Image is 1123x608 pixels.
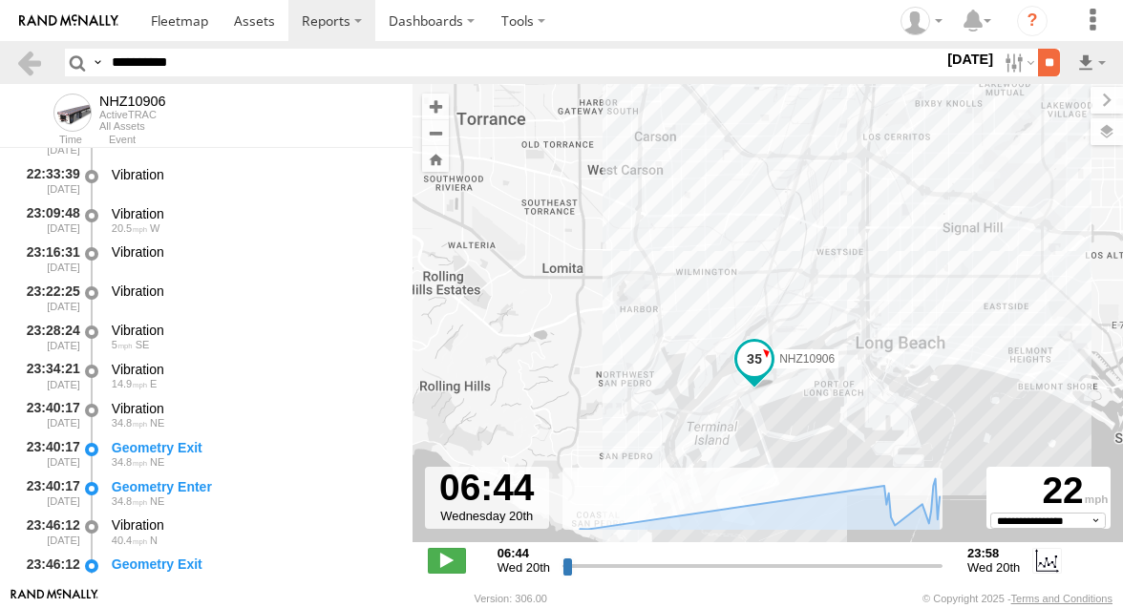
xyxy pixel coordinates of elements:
[112,243,394,261] div: Vibration
[112,456,147,468] span: 34.8
[1017,6,1048,36] i: ?
[112,283,394,300] div: Vibration
[1075,49,1108,76] label: Export results as...
[15,202,82,238] div: 23:09:48 [DATE]
[112,516,394,534] div: Vibration
[498,560,550,575] span: Wed 20th Aug 2025
[475,593,547,604] div: Version: 306.00
[99,109,166,120] div: ActiveTRAC
[997,49,1038,76] label: Search Filter Options
[15,514,82,550] div: 23:46:12 [DATE]
[15,241,82,277] div: 23:16:31 [DATE]
[15,358,82,393] div: 23:34:21 [DATE]
[112,400,394,417] div: Vibration
[967,560,1020,575] span: Wed 20th Aug 2025
[150,574,158,585] span: Heading: 7
[112,574,147,585] span: 40.4
[428,548,466,573] label: Play/Stop
[498,546,550,560] strong: 06:44
[15,554,82,589] div: 23:46:12 [DATE]
[112,166,394,183] div: Vibration
[112,378,147,389] span: 14.9
[1011,593,1112,604] a: Terms and Conditions
[136,339,150,350] span: Heading: 140
[15,436,82,472] div: 23:40:17 [DATE]
[150,378,157,389] span: Heading: 69
[15,49,43,76] a: Back to previous Page
[99,94,166,109] div: NHZ10906 - View Asset History
[15,136,82,145] div: Time
[112,339,133,350] span: 5
[922,593,1112,604] div: © Copyright 2025 -
[15,163,82,199] div: 22:33:39 [DATE]
[15,319,82,354] div: 23:28:24 [DATE]
[112,417,147,429] span: 34.8
[15,397,82,432] div: 23:40:17 [DATE]
[150,456,164,468] span: Heading: 67
[894,7,949,35] div: Zulema McIntosch
[15,281,82,316] div: 23:22:25 [DATE]
[15,475,82,511] div: 23:40:17 [DATE]
[112,535,147,546] span: 40.4
[150,495,164,507] span: Heading: 67
[943,49,997,70] label: [DATE]
[422,119,449,146] button: Zoom out
[779,352,835,366] span: NHZ10906
[109,136,413,145] div: Event
[150,535,158,546] span: Heading: 7
[150,222,159,234] span: Heading: 250
[19,14,118,28] img: rand-logo.svg
[112,478,394,495] div: Geometry Enter
[112,495,147,507] span: 34.8
[422,94,449,119] button: Zoom in
[112,556,394,573] div: Geometry Exit
[989,470,1108,513] div: 22
[112,361,394,378] div: Vibration
[112,439,394,456] div: Geometry Exit
[112,205,394,222] div: Vibration
[11,589,98,608] a: Visit our Website
[112,322,394,339] div: Vibration
[967,546,1020,560] strong: 23:58
[112,222,147,234] span: 20.5
[90,49,105,76] label: Search Query
[150,417,164,429] span: Heading: 67
[99,120,166,132] div: All Assets
[422,146,449,172] button: Zoom Home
